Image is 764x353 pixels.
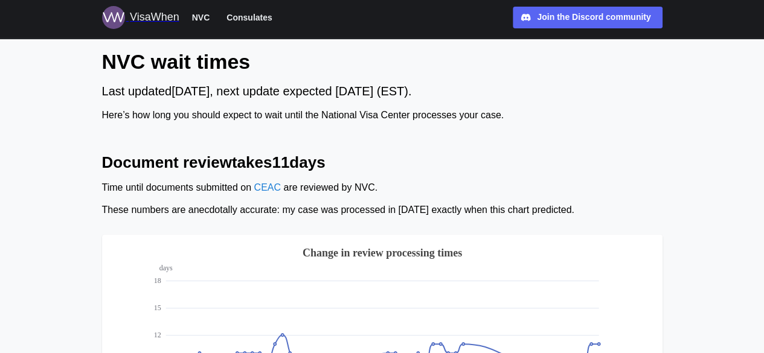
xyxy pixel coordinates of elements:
[513,7,663,28] a: Join the Discord community
[153,331,161,339] text: 12
[102,48,663,75] h1: NVC wait times
[130,9,179,26] div: VisaWhen
[221,10,277,25] button: Consulates
[254,182,280,192] a: CEAC
[102,203,663,218] div: These numbers are anecdotally accurate: my case was processed in [DATE] exactly when this chart p...
[102,6,125,29] img: Logo for VisaWhen
[102,180,663,196] div: Time until documents submitted on are reviewed by NVC.
[102,108,663,123] div: Here’s how long you should expect to wait until the National Visa Center processes your case.
[102,82,663,101] div: Last updated [DATE] , next update expected [DATE] (EST).
[537,11,650,24] div: Join the Discord community
[302,247,461,259] text: Change in review processing times
[153,276,161,285] text: 18
[102,152,663,173] h2: Document review takes 11 days
[187,10,216,25] button: NVC
[153,304,161,312] text: 15
[192,10,210,25] span: NVC
[226,10,272,25] span: Consulates
[159,264,172,272] text: days
[102,6,179,29] a: Logo for VisaWhen VisaWhen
